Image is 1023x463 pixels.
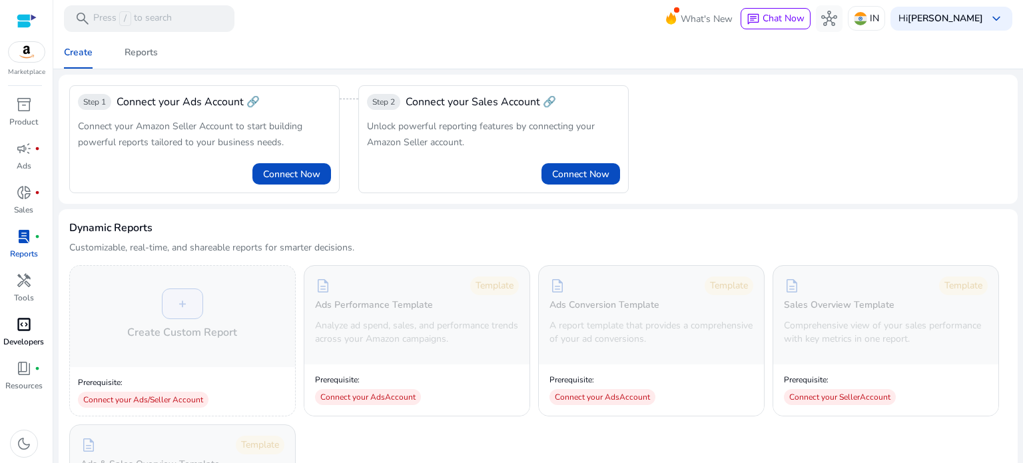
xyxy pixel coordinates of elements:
[93,11,172,26] p: Press to search
[35,146,40,151] span: fiber_manual_record
[908,12,983,25] b: [PERSON_NAME]
[16,360,32,376] span: book_4
[5,380,43,392] p: Resources
[406,94,556,110] span: Connect your Sales Account 🔗
[315,374,421,385] p: Prerequisite:
[741,8,811,29] button: chatChat Now
[9,116,38,128] p: Product
[3,336,44,348] p: Developers
[117,94,260,110] div: Connect your Ads Account 🔗
[8,67,45,77] p: Marketplace
[14,204,33,216] p: Sales
[898,14,983,23] p: Hi
[10,248,38,260] p: Reports
[784,319,988,346] p: Comprehensive view of your sales performance with key metrics in one report.
[78,377,287,388] p: Prerequisite:
[16,229,32,244] span: lab_profile
[69,220,153,236] h3: Dynamic Reports
[16,316,32,332] span: code_blocks
[549,319,753,346] p: A report template that provides a comprehensive of your ad conversions.
[681,7,733,31] span: What's New
[784,278,800,294] span: description
[549,374,655,385] p: Prerequisite:
[939,276,988,295] div: Template
[127,324,237,340] h4: Create Custom Report
[747,13,760,26] span: chat
[69,241,354,254] p: Customizable, real-time, and shareable reports for smarter decisions.
[263,167,320,181] span: Connect Now
[9,42,45,62] img: amazon.svg
[315,319,519,346] p: Analyze ad spend, sales, and performance trends across your Amazon campaigns.
[162,288,203,319] div: +
[816,5,843,32] button: hub
[372,97,395,107] span: Step 2
[83,97,106,107] span: Step 1
[16,272,32,288] span: handyman
[252,163,331,185] button: Connect Now
[367,120,595,149] span: Unlock powerful reporting features by connecting your Amazon Seller account.
[14,292,34,304] p: Tools
[125,48,158,57] div: Reports
[870,7,879,30] p: IN
[552,167,609,181] span: Connect Now
[541,163,620,185] button: Connect Now
[784,374,896,385] p: Prerequisite:
[35,366,40,371] span: fiber_manual_record
[821,11,837,27] span: hub
[78,120,302,149] span: Connect your Amazon Seller Account to start building powerful reports tailored to your business n...
[315,278,331,294] span: description
[988,11,1004,27] span: keyboard_arrow_down
[75,11,91,27] span: search
[854,12,867,25] img: in.svg
[16,97,32,113] span: inventory_2
[549,300,659,311] h5: Ads Conversion Template
[784,389,896,405] div: Connect your Seller Account
[549,389,655,405] div: Connect your Ads Account
[784,300,894,311] h5: Sales Overview Template
[705,276,753,295] div: Template
[315,300,433,311] h5: Ads Performance Template
[64,48,93,57] div: Create
[35,190,40,195] span: fiber_manual_record
[16,185,32,201] span: donut_small
[81,437,97,453] span: description
[78,392,208,408] div: Connect your Ads/Seller Account
[470,276,519,295] div: Template
[236,436,284,454] div: Template
[16,436,32,452] span: dark_mode
[35,234,40,239] span: fiber_manual_record
[549,278,565,294] span: description
[119,11,131,26] span: /
[16,141,32,157] span: campaign
[17,160,31,172] p: Ads
[763,12,805,25] span: Chat Now
[315,389,421,405] div: Connect your Ads Account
